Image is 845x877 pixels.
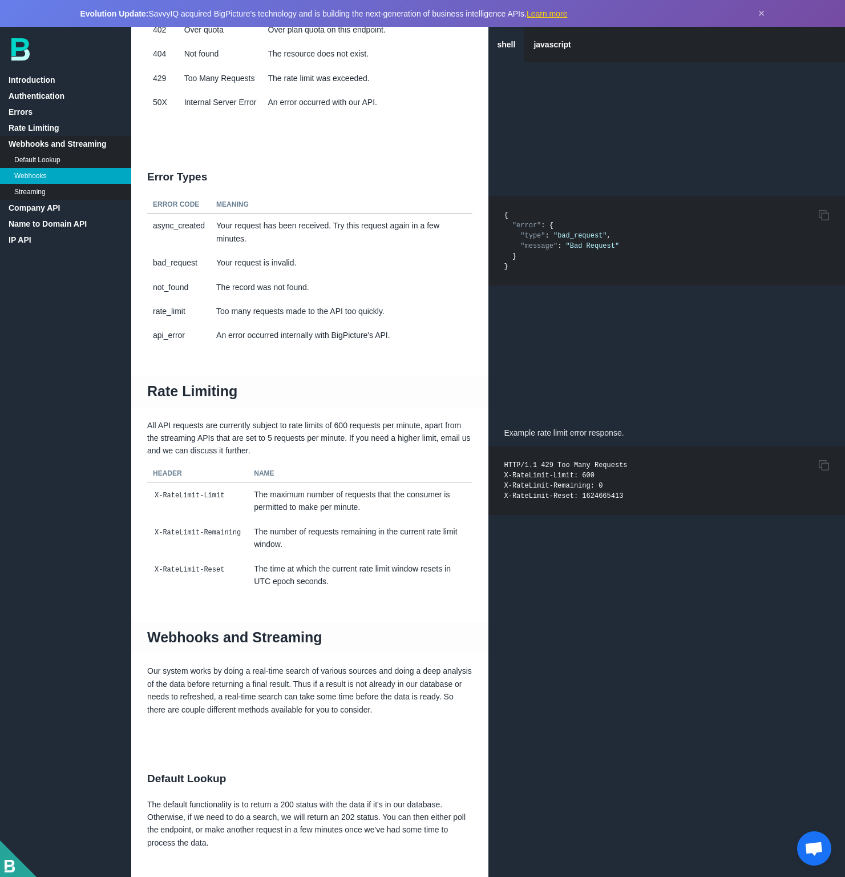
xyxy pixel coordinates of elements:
div: Open chat [797,831,831,866]
span: : [541,222,545,230]
h1: Webhooks and Streaming [131,622,488,653]
img: BigPicture-logo-whitev2.png [5,860,15,872]
span: "error" [512,222,541,230]
td: rate_limit [147,299,211,323]
td: The record was not found. [211,275,472,299]
td: 404 [147,42,179,66]
td: 50X [147,90,179,114]
td: Over quota [179,18,262,42]
td: async_created [147,214,211,251]
th: Meaning [211,196,472,214]
td: The resource does not exist. [262,42,424,66]
td: api_error [147,323,211,347]
th: Name [248,465,472,482]
code: HTTP/1.1 429 Too Many Requests X-RateLimit-Limit: 600 X-RateLimit-Remaining: 0 X-RateLimit-Reset:... [504,461,628,500]
td: bad_request [147,251,211,275]
img: bp-logo-B-teal.svg [11,38,30,61]
span: } [512,252,516,260]
a: javascript [524,27,580,62]
p: Our system works by doing a real-time search of various sources and doing a deep analysis of the ... [131,665,488,716]
td: Not found [179,42,262,66]
h1: Rate Limiting [131,376,488,407]
span: : [557,242,561,250]
td: Too Many Requests [179,66,262,90]
code: X-RateLimit-Reset [153,564,226,576]
td: The maximum number of requests that the consumer is permitted to make per minute. [248,482,472,520]
td: Over plan quota on this endpoint. [262,18,424,42]
code: X-RateLimit-Remaining [153,527,242,538]
th: Header [147,465,248,482]
td: not_found [147,275,211,299]
th: Error Code [147,196,211,214]
p: The default functionality is to return a 200 status with the data if it's in our database. Otherw... [131,798,488,850]
span: "message" [520,242,557,250]
td: Too many requests made to the API too quickly. [211,299,472,323]
td: Internal Server Error [179,90,262,114]
td: The rate limit was exceeded. [262,66,424,90]
p: All API requests are currently subject to rate limits of 600 requests per minute, apart from the ... [131,419,488,457]
td: The time at which the current rate limit window resets in UTC epoch seconds. [248,557,472,594]
h2: Error Types [131,158,488,197]
td: 402 [147,18,179,42]
span: { [504,211,508,219]
td: The number of requests remaining in the current rate limit window. [248,520,472,557]
a: Learn more [527,9,568,18]
td: An error occurred internally with BigPicture's API. [211,323,472,347]
h2: Default Lookup [131,759,488,798]
span: SavvyIQ acquired BigPicture's technology and is building the next-generation of business intellig... [80,9,568,18]
code: X-RateLimit-Limit [153,490,226,501]
span: { [549,222,553,230]
span: "bad_request" [553,232,607,240]
td: Your request has been received. Try this request again in a few minutes. [211,214,472,251]
td: 429 [147,66,179,90]
span: } [504,263,508,271]
span: , [607,232,611,240]
td: Your request is invalid. [211,251,472,275]
strong: Evolution Update: [80,9,149,18]
a: shell [488,27,525,62]
button: Dismiss announcement [758,7,765,20]
span: "Bad Request" [566,242,620,250]
td: An error occurred with our API. [262,90,424,114]
span: : [545,232,549,240]
span: "type" [520,232,545,240]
